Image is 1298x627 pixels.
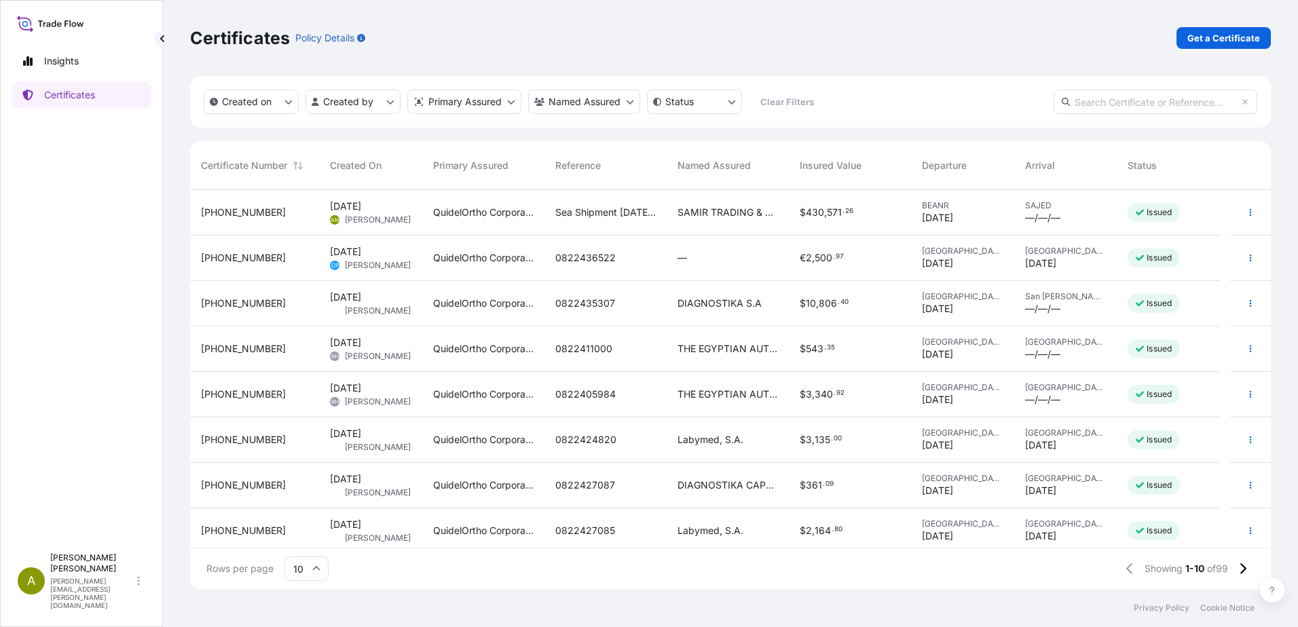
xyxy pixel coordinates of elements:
span: [PERSON_NAME] [345,533,411,544]
span: Labymed, S.A. [678,524,743,537]
span: —/—/— [1025,211,1060,225]
p: Status [665,95,694,109]
span: $ [800,208,806,217]
span: [GEOGRAPHIC_DATA] [1025,427,1107,438]
span: [PHONE_NUMBER] [201,297,286,310]
span: SAMIR TRADING & MARKETING - CJ [678,206,778,219]
span: [GEOGRAPHIC_DATA] [1025,382,1107,393]
span: [DATE] [922,256,953,270]
span: 40 [840,300,849,305]
span: THE EGYPTIAN AUTHORITY FOR UNIFIED PROCUREMENT, MEDICAL SUPPLY AND MEDICAL TECHNOLOGY MANAGEMENT ... [678,387,778,401]
span: [DATE] [330,518,361,531]
p: Clear Filters [760,95,814,109]
button: Sort [290,157,306,174]
button: distributor Filter options [407,90,521,114]
p: Issued [1147,480,1172,491]
span: 35 [827,345,835,350]
span: [GEOGRAPHIC_DATA] [922,518,1003,529]
span: 135 [815,435,830,444]
span: . [842,209,845,214]
span: [DATE] [330,336,361,349]
span: $ [800,480,806,490]
span: [PERSON_NAME] [345,487,411,498]
span: [DATE] [330,245,361,259]
span: [PHONE_NUMBER] [201,524,286,537]
span: San [PERSON_NAME] [1025,291,1107,302]
button: createdOn Filter options [204,90,299,114]
span: [GEOGRAPHIC_DATA] [1025,337,1107,347]
span: [PHONE_NUMBER] [201,342,286,356]
span: Arrival [1025,159,1055,172]
span: [PERSON_NAME] [345,442,411,453]
span: [PERSON_NAME] [345,305,411,316]
span: [DATE] [922,302,953,316]
span: . [832,527,834,532]
span: Insured Value [800,159,861,172]
span: [GEOGRAPHIC_DATA] [922,291,1003,302]
span: 0822405984 [555,387,616,401]
span: RH [331,395,339,408]
p: Issued [1147,525,1172,536]
span: QuidelOrtho Corporation [433,524,534,537]
span: [PHONE_NUMBER] [201,206,286,219]
span: [DATE] [330,472,361,486]
span: [PHONE_NUMBER] [201,478,286,492]
a: Cookie Notice [1200,603,1255,613]
span: [PERSON_NAME] [345,214,411,225]
span: NC [331,531,339,545]
span: SAJED [1025,200,1107,211]
span: 543 [806,344,823,354]
p: Issued [1147,343,1172,354]
span: —/—/— [1025,393,1060,406]
span: $ [800,299,806,308]
span: € [800,253,806,263]
span: [PHONE_NUMBER] [201,433,286,446]
span: —/—/— [1025,302,1060,316]
span: [PHONE_NUMBER] [201,251,286,265]
span: [DATE] [922,438,953,452]
p: Policy Details [295,31,354,45]
button: createdBy Filter options [305,90,401,114]
a: Certificates [12,81,151,109]
span: 3 [806,435,812,444]
p: [PERSON_NAME] [PERSON_NAME] [50,552,134,574]
span: [PHONE_NUMBER] [201,387,286,401]
span: NC [331,440,339,454]
span: — [678,251,687,265]
span: 0822427085 [555,524,615,537]
span: 361 [806,480,822,490]
span: [GEOGRAPHIC_DATA] [1025,246,1107,256]
a: Insights [12,47,151,75]
span: [DATE] [330,427,361,440]
span: 80 [834,527,842,532]
span: 0822435307 [555,297,615,310]
span: [GEOGRAPHIC_DATA] [1025,473,1107,484]
span: Named Assured [678,159,751,172]
span: [DATE] [1025,438,1056,452]
span: Labymed, S.A. [678,433,743,446]
span: [DATE] [922,484,953,497]
span: Certificate Number [201,159,287,172]
span: 0822411000 [555,342,612,356]
span: [PERSON_NAME] [345,396,411,407]
span: NC [331,304,339,318]
span: $ [800,526,806,535]
span: NC [331,486,339,499]
span: Status [1128,159,1157,172]
span: QuidelOrtho Corporation [433,433,534,446]
p: Privacy Policy [1134,603,1189,613]
span: [GEOGRAPHIC_DATA] [922,382,1003,393]
span: 571 [827,208,842,217]
span: 09 [826,482,834,487]
span: [DATE] [330,290,361,304]
span: 2 [806,526,812,535]
p: Issued [1147,207,1172,218]
button: Clear Filters [749,91,825,113]
span: DIAGNOSTIKA S.A [678,297,762,310]
p: [PERSON_NAME][EMAIL_ADDRESS][PERSON_NAME][DOMAIN_NAME] [50,577,134,609]
p: Issued [1147,434,1172,445]
span: Showing [1145,562,1183,575]
span: QuidelOrtho Corporation [433,387,534,401]
p: Created on [222,95,272,109]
